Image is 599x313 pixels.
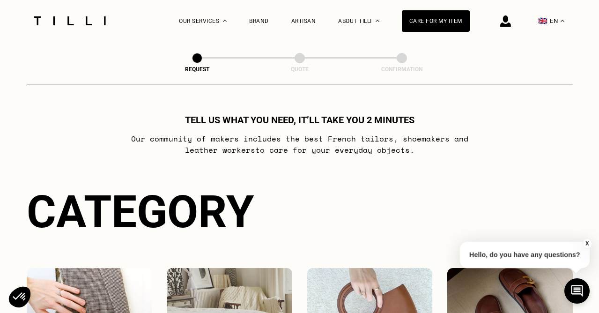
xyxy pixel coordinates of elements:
img: login icon [500,15,511,27]
p: Hello, do you have any questions? [460,242,590,268]
button: X [583,238,592,249]
span: 🇬🇧 [538,16,547,25]
a: Artisan [291,18,316,24]
img: Dropdown menu [223,20,227,22]
h1: Tell us what you need, it’ll take you 2 minutes [185,114,414,126]
div: Quote [253,66,347,73]
a: Care for my item [402,10,470,32]
div: Category [27,186,573,238]
img: menu déroulant [561,20,564,22]
img: About dropdown menu [376,20,379,22]
p: Our community of makers includes the best French tailors , shoemakers and leather workers to care... [114,133,485,156]
a: Brand [249,18,269,24]
img: Tilli seamstress service logo [30,16,109,25]
div: Request [150,66,244,73]
div: Confirmation [355,66,449,73]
